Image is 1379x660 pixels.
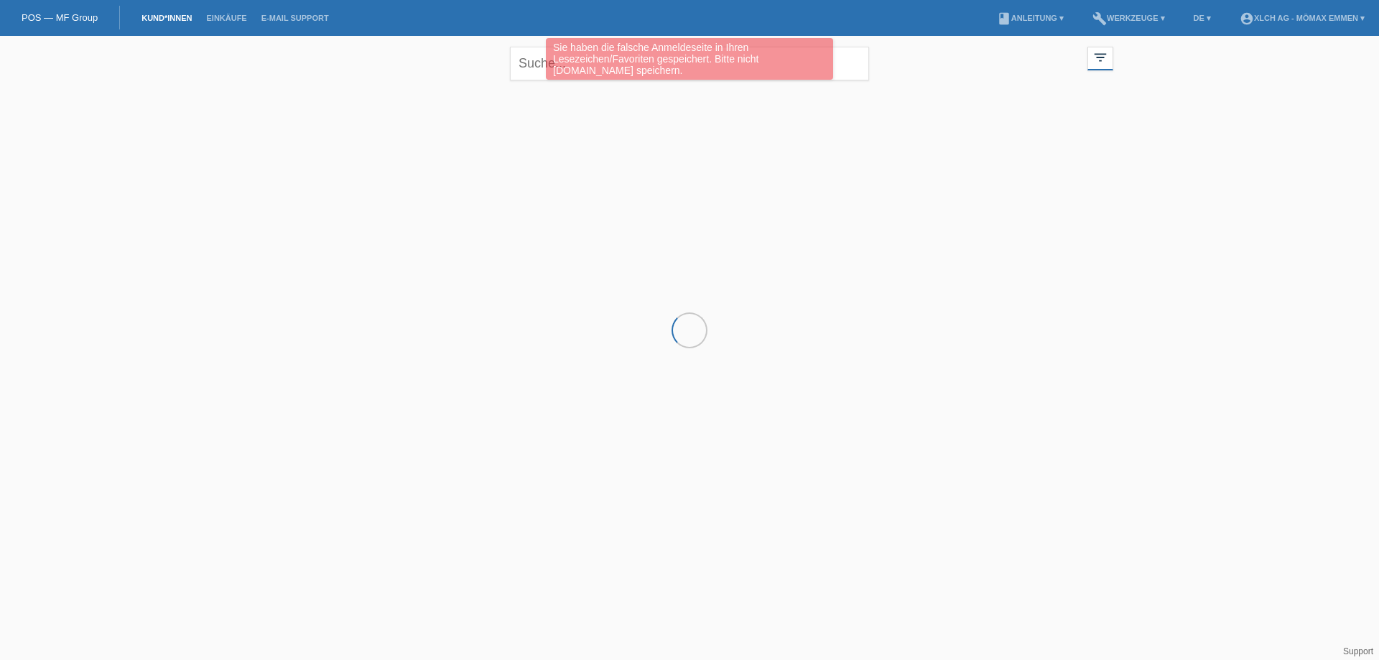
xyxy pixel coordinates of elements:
a: buildWerkzeuge ▾ [1085,14,1172,22]
div: Sie haben die falsche Anmeldeseite in Ihren Lesezeichen/Favoriten gespeichert. Bitte nicht [DOMAI... [546,38,833,80]
a: bookAnleitung ▾ [990,14,1071,22]
i: account_circle [1240,11,1254,26]
i: book [997,11,1011,26]
a: account_circleXLCH AG - Mömax Emmen ▾ [1232,14,1372,22]
a: E-Mail Support [254,14,336,22]
a: Kund*innen [134,14,199,22]
a: DE ▾ [1187,14,1218,22]
a: Einkäufe [199,14,254,22]
i: build [1092,11,1107,26]
a: POS — MF Group [22,12,98,23]
a: Support [1343,646,1373,656]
